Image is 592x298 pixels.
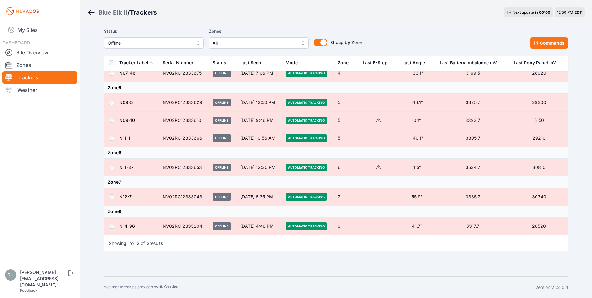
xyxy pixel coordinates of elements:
a: N12-7 [119,194,132,199]
a: N11-1 [119,135,130,141]
td: [DATE] 12:30 PM [237,159,282,176]
button: Last Angle [402,55,430,70]
h3: Trackers [130,8,157,17]
button: Mode [286,55,303,70]
span: Automatic Tracking [286,193,327,201]
a: N07-46 [119,70,135,76]
span: Automatic Tracking [286,164,327,171]
span: 1 [128,241,130,246]
span: Offline [213,99,231,106]
td: 5 [334,112,359,129]
td: [DATE] 5:35 PM [237,188,282,206]
label: Status [104,27,204,35]
td: 6 [334,159,359,176]
p: Showing to of results [109,240,163,246]
td: 5150 [510,112,568,129]
img: russell@nevados.solar [5,269,16,281]
td: 30810 [510,159,568,176]
td: NV02RC12333653 [159,159,209,176]
a: Blue Elk II [98,8,127,17]
td: 0.1° [399,112,436,129]
a: My Sites [2,22,77,37]
td: 3305.7 [436,129,510,147]
td: Zone 5 [104,82,568,94]
button: Zone [338,55,354,70]
span: Offline [213,69,231,77]
span: Offline [213,193,231,201]
div: Status [213,60,226,66]
div: Tracker Label [119,60,148,66]
td: 5 [334,94,359,112]
div: Last Angle [402,60,425,66]
div: Zone [338,60,349,66]
td: 41.7° [399,217,436,235]
span: Automatic Tracking [286,222,327,230]
span: Automatic Tracking [286,134,327,142]
button: Last Pony Panel mV [514,55,561,70]
span: Automatic Tracking [286,99,327,106]
a: N09-5 [119,100,133,105]
div: Version v1.215.4 [535,284,568,291]
td: NV02RC12333043 [159,188,209,206]
td: 5 [334,129,359,147]
button: Tracker Label [119,55,153,70]
td: 9 [334,217,359,235]
td: [DATE] 7:06 PM [237,64,282,82]
td: [DATE] 12:50 PM [237,94,282,112]
td: Zone 9 [104,206,568,217]
div: Last Pony Panel mV [514,60,556,66]
span: Offline [213,164,231,171]
td: 3325.7 [436,94,510,112]
span: Offline [108,39,191,47]
span: DASHBOARD [2,40,30,45]
td: 3169.5 [436,64,510,82]
a: Feedback [20,288,37,293]
td: 55.9° [399,188,436,206]
button: Commands [530,37,568,49]
td: -14.1° [399,94,436,112]
td: 28520 [510,217,568,235]
td: 3317.7 [436,217,510,235]
span: All [213,39,296,47]
td: 4 [334,64,359,82]
td: Zone 7 [104,176,568,188]
a: Trackers [2,71,77,84]
td: [DATE] 4:46 PM [237,217,282,235]
button: Serial Number [163,55,198,70]
span: 12:50 PM [557,10,573,15]
span: EDT [575,10,582,15]
td: NV02RC12333666 [159,129,209,147]
img: Nevados [5,6,40,16]
label: Zones [209,27,309,35]
td: NV02RC12333675 [159,64,209,82]
button: Offline [104,37,204,49]
div: Weather forecasts provided by [104,284,535,291]
a: Site Overview [2,46,77,59]
td: Zone 6 [104,147,568,159]
div: Mode [286,60,298,66]
span: Offline [213,117,231,124]
span: Automatic Tracking [286,69,327,77]
nav: Breadcrumb [87,4,157,21]
a: N11-37 [119,165,134,170]
td: 29300 [510,94,568,112]
div: Last Seen [240,55,278,70]
a: N09-10 [119,117,135,123]
td: 7 [334,188,359,206]
span: 12 [145,241,149,246]
span: Group by Zone [331,40,362,45]
td: 29210 [510,129,568,147]
a: N14-96 [119,223,135,229]
span: Next update in [512,10,538,15]
td: 28920 [510,64,568,82]
td: NV02RC12333610 [159,112,209,129]
div: Last E-Stop [363,60,388,66]
td: -40.1° [399,129,436,147]
a: Weather [2,84,77,96]
button: All [209,37,309,49]
td: 1.5° [399,159,436,176]
div: [PERSON_NAME][EMAIL_ADDRESS][DOMAIN_NAME] [20,269,67,288]
span: Offline [213,222,231,230]
td: 3323.7 [436,112,510,129]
